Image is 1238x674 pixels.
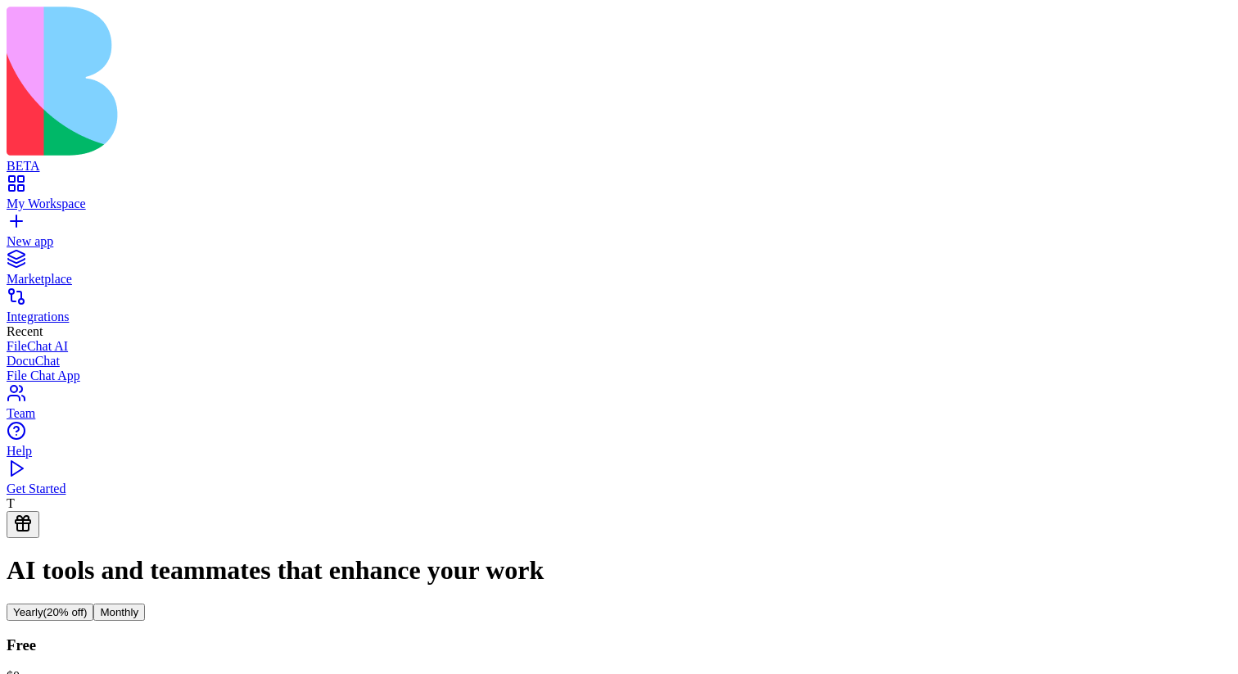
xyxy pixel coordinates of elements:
a: Integrations [7,295,1231,324]
div: Get Started [7,482,1231,496]
div: Marketplace [7,272,1231,287]
a: Team [7,391,1231,421]
div: New app [7,234,1231,249]
span: (20% off) [43,606,88,618]
a: Get Started [7,467,1231,496]
a: FileChat AI [7,339,1231,354]
span: T [7,496,15,510]
div: Help [7,444,1231,459]
span: Recent [7,324,43,338]
button: Monthly [93,604,145,621]
div: BETA [7,159,1231,174]
a: BETA [7,144,1231,174]
div: Team [7,406,1231,421]
a: Help [7,429,1231,459]
h1: AI tools and teammates that enhance your work [7,555,1231,586]
div: My Workspace [7,197,1231,211]
a: DocuChat [7,354,1231,369]
a: File Chat App [7,369,1231,383]
img: logo [7,7,665,156]
div: Integrations [7,310,1231,324]
a: My Workspace [7,182,1231,211]
a: New app [7,219,1231,249]
h3: Free [7,636,1231,654]
a: Marketplace [7,257,1231,287]
button: Yearly [7,604,93,621]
